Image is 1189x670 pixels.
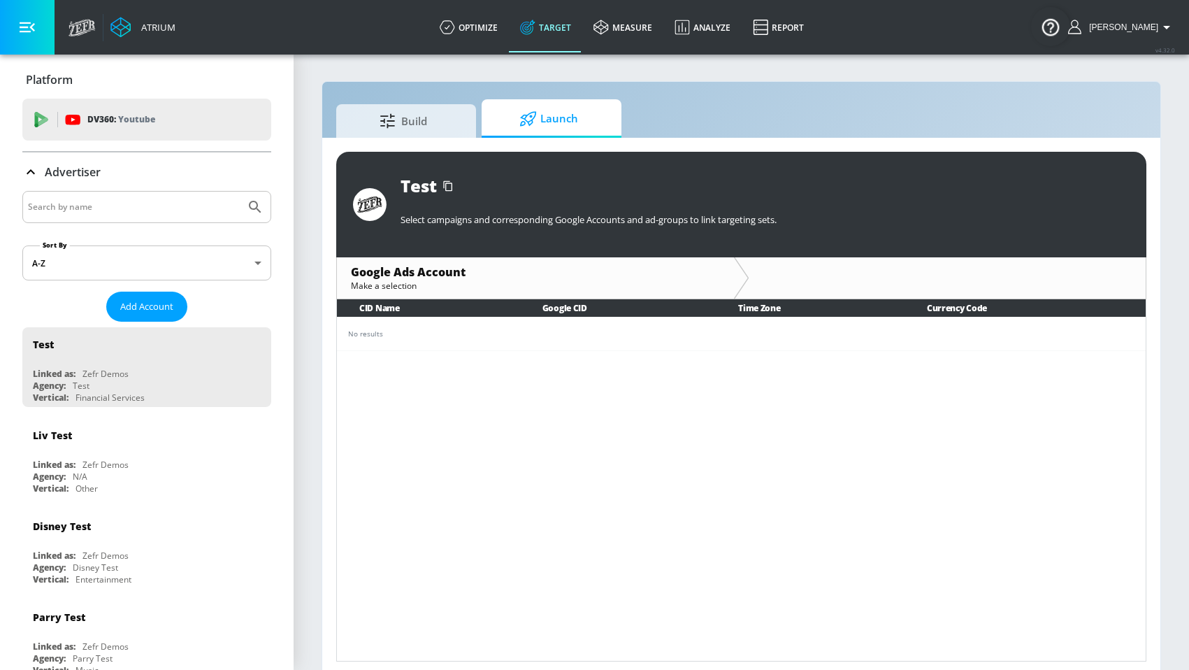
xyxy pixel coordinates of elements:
[33,653,66,664] div: Agency:
[401,174,437,197] div: Test
[33,429,72,442] div: Liv Test
[401,213,1130,226] p: Select campaigns and corresponding Google Accounts and ad-groups to link targeting sets.
[742,2,815,52] a: Report
[33,641,75,653] div: Linked as:
[351,264,720,280] div: Google Ads Account
[22,152,271,192] div: Advertiser
[87,112,155,127] p: DV360:
[509,2,582,52] a: Target
[1068,19,1175,36] button: [PERSON_NAME]
[33,392,69,404] div: Vertical:
[45,164,101,180] p: Advertiser
[22,327,271,407] div: TestLinked as:Zefr DemosAgency:TestVertical:Financial Services
[22,418,271,498] div: Liv TestLinked as:Zefr DemosAgency:N/AVertical:Other
[118,112,155,127] p: Youtube
[350,104,456,138] span: Build
[110,17,175,38] a: Atrium
[22,509,271,589] div: Disney TestLinked as:Zefr DemosAgency:Disney TestVertical:Entertainment
[82,368,129,380] div: Zefr Demos
[33,471,66,483] div: Agency:
[348,329,1134,339] div: No results
[33,550,75,562] div: Linked as:
[22,245,271,280] div: A-Z
[73,471,87,483] div: N/A
[905,299,1146,317] th: Currency Code
[33,380,66,392] div: Agency:
[33,338,54,351] div: Test
[663,2,742,52] a: Analyze
[33,483,69,494] div: Vertical:
[33,562,66,573] div: Agency:
[75,483,98,494] div: Other
[40,241,70,250] label: Sort By
[28,198,240,216] input: Search by name
[33,368,75,380] div: Linked as:
[82,550,129,562] div: Zefr Demos
[26,72,73,87] p: Platform
[582,2,663,52] a: measure
[716,299,905,317] th: Time Zone
[351,280,720,292] div: Make a selection
[1155,46,1175,54] span: v 4.32.0
[73,380,89,392] div: Test
[33,611,85,624] div: Parry Test
[82,459,129,471] div: Zefr Demos
[73,562,118,573] div: Disney Test
[520,299,716,317] th: Google CID
[75,573,131,585] div: Entertainment
[33,573,69,585] div: Vertical:
[22,60,271,99] div: Platform
[73,653,113,664] div: Parry Test
[33,459,75,471] div: Linked as:
[496,102,602,136] span: Launch
[33,520,91,533] div: Disney Test
[22,99,271,141] div: DV360: Youtube
[1031,7,1070,46] button: Open Resource Center
[428,2,509,52] a: optimize
[75,392,145,404] div: Financial Services
[136,21,175,34] div: Atrium
[337,299,520,317] th: CID Name
[337,257,734,299] div: Google Ads AccountMake a selection
[106,292,187,322] button: Add Account
[1083,22,1158,32] span: [PERSON_NAME]
[82,641,129,653] div: Zefr Demos
[120,299,173,315] span: Add Account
